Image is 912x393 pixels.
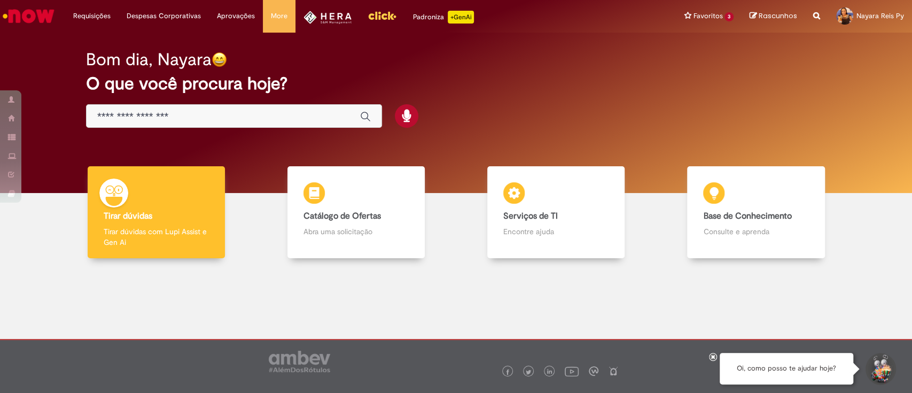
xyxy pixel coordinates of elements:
a: Tirar dúvidas Tirar dúvidas com Lupi Assist e Gen Ai [56,166,256,259]
button: Iniciar Conversa de Suporte [864,353,896,385]
b: Catálogo de Ofertas [303,211,381,221]
span: Requisições [73,11,111,21]
a: Serviços de TI Encontre ajuda [456,166,656,259]
span: Aprovações [217,11,255,21]
p: Tirar dúvidas com Lupi Assist e Gen Ai [104,226,209,248]
p: Encontre ajuda [503,226,609,237]
h2: O que você procura hoje? [86,74,826,93]
span: 3 [724,12,734,21]
img: logo_footer_ambev_rotulo_gray.png [269,351,330,372]
img: logo_footer_naosei.png [609,366,618,376]
span: Despesas Corporativas [127,11,201,21]
img: happy-face.png [212,52,227,67]
p: +GenAi [448,11,474,24]
span: Nayara Reis Py [856,11,904,20]
img: logo_footer_youtube.png [565,364,579,378]
b: Base de Conhecimento [703,211,791,221]
img: click_logo_yellow_360x200.png [368,7,396,24]
div: Oi, como posso te ajudar hoje? [720,353,853,384]
h2: Bom dia, Nayara [86,50,212,69]
img: HeraLogo.png [303,11,352,24]
img: logo_footer_facebook.png [505,369,510,375]
span: Rascunhos [759,11,797,21]
p: Abra uma solicitação [303,226,409,237]
a: Catálogo de Ofertas Abra uma solicitação [256,166,456,259]
img: logo_footer_twitter.png [526,369,531,375]
img: logo_footer_workplace.png [589,366,598,376]
a: Base de Conhecimento Consulte e aprenda [656,166,856,259]
span: More [271,11,287,21]
img: logo_footer_linkedin.png [547,369,552,375]
div: Padroniza [412,11,474,24]
p: Consulte e aprenda [703,226,808,237]
img: ServiceNow [1,5,56,27]
span: Favoritos [693,11,722,21]
a: Rascunhos [750,11,797,21]
b: Tirar dúvidas [104,211,152,221]
b: Serviços de TI [503,211,558,221]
